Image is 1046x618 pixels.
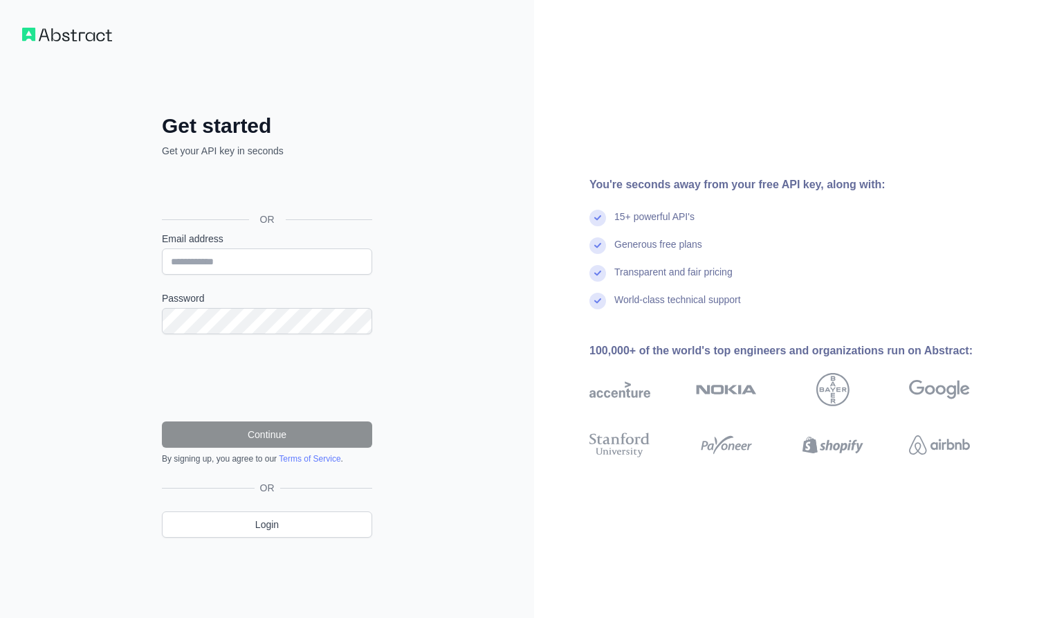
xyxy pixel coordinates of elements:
a: Terms of Service [279,454,340,464]
iframe: زر تسجيل الدخول باستخدام حساب Google [155,173,376,203]
img: nokia [696,373,757,406]
div: 15+ powerful API's [614,210,695,237]
img: google [909,373,970,406]
img: check mark [589,237,606,254]
img: check mark [589,293,606,309]
img: payoneer [696,430,757,460]
img: Workflow [22,28,112,42]
label: Email address [162,232,372,246]
img: check mark [589,265,606,282]
div: By signing up, you agree to our . [162,453,372,464]
img: accenture [589,373,650,406]
div: World-class technical support [614,293,741,320]
div: Generous free plans [614,237,702,265]
p: Get your API key in seconds [162,144,372,158]
div: Transparent and fair pricing [614,265,733,293]
img: airbnb [909,430,970,460]
div: تسجيل الدخول باستخدام حساب Google (يفتح الرابط في علامة تبويب جديدة) [162,173,369,203]
iframe: reCAPTCHA [162,351,372,405]
button: Continue [162,421,372,448]
span: OR [249,212,286,226]
img: bayer [816,373,850,406]
label: Password [162,291,372,305]
div: 100,000+ of the world's top engineers and organizations run on Abstract: [589,343,1014,359]
a: Login [162,511,372,538]
img: shopify [802,430,863,460]
img: check mark [589,210,606,226]
img: stanford university [589,430,650,460]
h2: Get started [162,113,372,138]
div: You're seconds away from your free API key, along with: [589,176,1014,193]
span: OR [255,481,280,495]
